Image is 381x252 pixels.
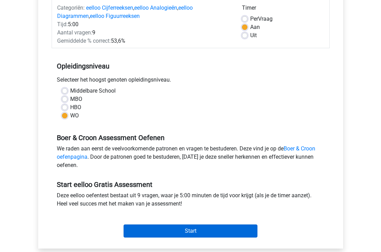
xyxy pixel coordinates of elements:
[52,29,237,37] div: 9
[250,15,258,22] span: Per
[90,13,140,19] a: eelloo Figuurreeksen
[70,87,116,95] label: Middelbare School
[57,4,85,11] span: Categoriën:
[250,23,260,31] label: Aan
[70,95,82,103] label: MBO
[70,112,79,120] label: WO
[250,31,257,40] label: Uit
[52,4,237,20] div: , , ,
[57,29,92,36] span: Aantal vragen:
[86,4,133,11] a: eelloo Cijferreeksen
[57,59,325,73] h5: Opleidingsniveau
[57,145,315,160] a: Boer & Croon oefenpagina
[57,134,325,142] h5: Boer & Croon Assessment Oefenen
[70,103,81,112] label: HBO
[52,191,330,211] div: Deze eelloo oefentest bestaat uit 9 vragen, waar je 5:00 minuten de tijd voor krijgt (als je de t...
[52,76,330,87] div: Selecteer het hoogst genoten opleidingsniveau.
[250,15,273,23] label: Vraag
[57,21,68,28] span: Tijd:
[52,37,237,45] div: 53,6%
[124,224,257,238] input: Start
[242,4,324,15] div: Timer
[134,4,177,11] a: eelloo Analogieën
[57,38,111,44] span: Gemiddelde % correct:
[52,145,330,172] div: We raden aan eerst de veelvoorkomende patronen en vragen te bestuderen. Deze vind je op de . Door...
[57,4,193,19] a: eelloo Diagrammen
[52,20,237,29] div: 5:00
[57,180,325,189] h5: Start eelloo Gratis Assessment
